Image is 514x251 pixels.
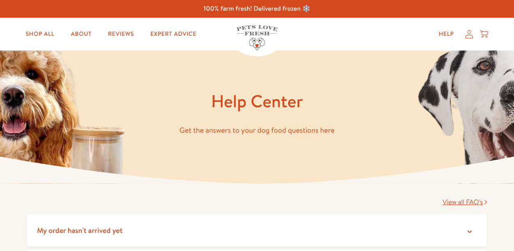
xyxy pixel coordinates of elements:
[19,26,61,42] a: Shop All
[443,198,483,207] span: View all FAQ's
[27,90,487,113] h1: Help Center
[443,198,487,207] a: View all FAQ's
[236,25,278,50] img: Pets Love Fresh
[101,26,140,42] a: Reviews
[144,26,203,42] a: Expert Advice
[37,225,123,235] span: My order hasn't arrived yet
[27,214,487,247] summary: My order hasn't arrived yet
[64,26,98,42] a: About
[27,124,487,137] p: Get the answers to your dog food questions here
[432,26,461,42] a: Help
